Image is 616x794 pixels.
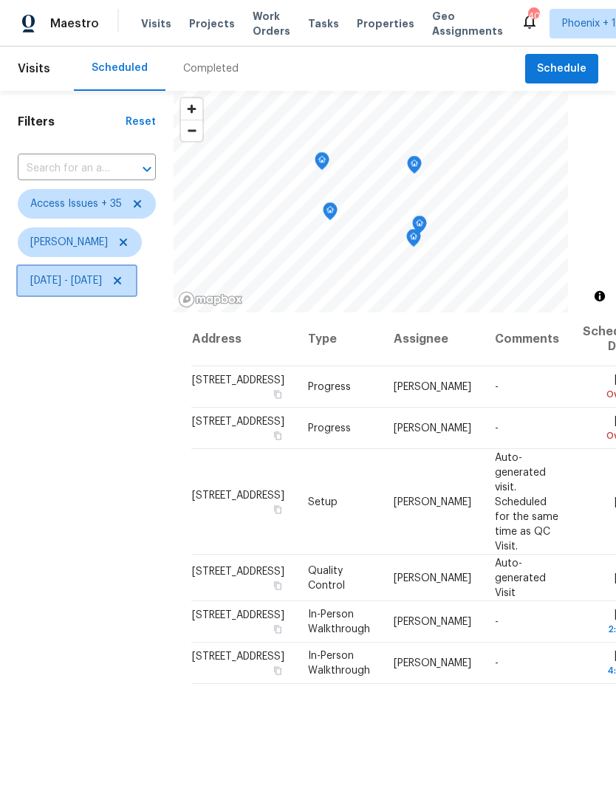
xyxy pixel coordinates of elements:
[18,114,126,129] h1: Filters
[137,159,157,179] button: Open
[296,312,382,366] th: Type
[525,54,598,84] button: Schedule
[394,423,471,434] span: [PERSON_NAME]
[357,16,414,31] span: Properties
[528,9,538,24] div: 40
[271,429,284,442] button: Copy Address
[495,452,558,551] span: Auto-generated visit. Scheduled for the same time as QC Visit.
[181,120,202,141] button: Zoom out
[591,287,609,305] button: Toggle attribution
[18,52,50,85] span: Visits
[271,623,284,636] button: Copy Address
[495,658,499,668] span: -
[30,196,122,211] span: Access Issues + 35
[483,312,571,366] th: Comments
[394,572,471,583] span: [PERSON_NAME]
[18,157,114,180] input: Search for an address...
[537,60,586,78] span: Schedule
[174,91,568,312] canvas: Map
[30,273,102,288] span: [DATE] - [DATE]
[181,98,202,120] button: Zoom in
[308,18,339,29] span: Tasks
[382,312,483,366] th: Assignee
[308,382,351,392] span: Progress
[308,609,370,634] span: In-Person Walkthrough
[315,152,329,175] div: Map marker
[495,382,499,392] span: -
[191,312,296,366] th: Address
[308,565,345,590] span: Quality Control
[271,502,284,516] button: Copy Address
[192,417,284,427] span: [STREET_ADDRESS]
[495,617,499,627] span: -
[308,651,370,676] span: In-Person Walkthrough
[323,202,338,225] div: Map marker
[192,566,284,576] span: [STREET_ADDRESS]
[394,496,471,507] span: [PERSON_NAME]
[92,61,148,75] div: Scheduled
[394,617,471,627] span: [PERSON_NAME]
[271,664,284,677] button: Copy Address
[595,288,604,304] span: Toggle attribution
[412,216,427,239] div: Map marker
[50,16,99,31] span: Maestro
[30,235,108,250] span: [PERSON_NAME]
[308,423,351,434] span: Progress
[271,578,284,592] button: Copy Address
[141,16,171,31] span: Visits
[407,156,422,179] div: Map marker
[495,423,499,434] span: -
[394,658,471,668] span: [PERSON_NAME]
[432,9,503,38] span: Geo Assignments
[562,16,616,31] span: Phoenix + 1
[271,388,284,401] button: Copy Address
[495,558,546,598] span: Auto-generated Visit
[192,651,284,662] span: [STREET_ADDRESS]
[189,16,235,31] span: Projects
[394,382,471,392] span: [PERSON_NAME]
[178,291,243,308] a: Mapbox homepage
[253,9,290,38] span: Work Orders
[192,490,284,500] span: [STREET_ADDRESS]
[406,229,421,252] div: Map marker
[126,114,156,129] div: Reset
[192,610,284,620] span: [STREET_ADDRESS]
[192,375,284,386] span: [STREET_ADDRESS]
[183,61,239,76] div: Completed
[308,496,338,507] span: Setup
